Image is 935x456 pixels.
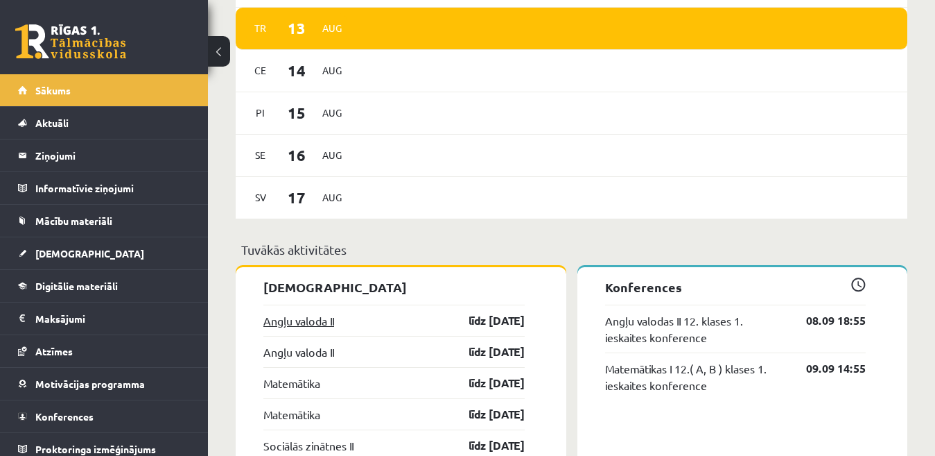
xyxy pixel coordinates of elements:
[275,59,318,82] span: 14
[35,247,144,260] span: [DEMOGRAPHIC_DATA]
[246,102,275,124] span: Pi
[18,303,191,335] a: Maksājumi
[35,443,156,455] span: Proktoringa izmēģinājums
[35,378,145,390] span: Motivācijas programma
[35,117,69,129] span: Aktuāli
[35,214,112,227] span: Mācību materiāli
[263,406,320,423] a: Matemātika
[35,140,191,171] legend: Ziņojumi
[18,74,191,106] a: Sākums
[605,360,786,394] a: Matemātikas I 12.( A, B ) klases 1. ieskaites konference
[263,344,334,360] a: Angļu valoda II
[317,60,347,81] span: Aug
[263,312,334,329] a: Angļu valoda II
[444,406,525,423] a: līdz [DATE]
[18,400,191,432] a: Konferences
[263,278,525,296] p: [DEMOGRAPHIC_DATA]
[275,17,318,40] span: 13
[444,344,525,360] a: līdz [DATE]
[605,312,786,346] a: Angļu valodas II 12. klases 1. ieskaites konference
[15,24,126,59] a: Rīgas 1. Tālmācības vidusskola
[785,360,866,377] a: 09.09 14:55
[444,437,525,454] a: līdz [DATE]
[605,278,866,296] p: Konferences
[18,368,191,400] a: Motivācijas programma
[275,186,318,209] span: 17
[18,205,191,237] a: Mācību materiāli
[275,101,318,124] span: 15
[317,144,347,166] span: Aug
[444,375,525,391] a: līdz [DATE]
[35,172,191,204] legend: Informatīvie ziņojumi
[317,17,347,39] span: Aug
[18,335,191,367] a: Atzīmes
[246,187,275,208] span: Sv
[444,312,525,329] a: līdz [DATE]
[317,102,347,124] span: Aug
[35,303,191,335] legend: Maksājumi
[35,280,118,292] span: Digitālie materiāli
[317,187,347,208] span: Aug
[785,312,866,329] a: 08.09 18:55
[35,345,73,357] span: Atzīmes
[18,172,191,204] a: Informatīvie ziņojumi
[246,60,275,81] span: Ce
[18,270,191,302] a: Digitālie materiāli
[275,144,318,167] span: 16
[241,240,902,259] p: Tuvākās aktivitātes
[35,410,94,423] span: Konferences
[246,144,275,166] span: Se
[263,375,320,391] a: Matemātika
[18,107,191,139] a: Aktuāli
[35,84,71,96] span: Sākums
[263,437,353,454] a: Sociālās zinātnes II
[18,237,191,269] a: [DEMOGRAPHIC_DATA]
[18,140,191,171] a: Ziņojumi
[246,17,275,39] span: Tr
